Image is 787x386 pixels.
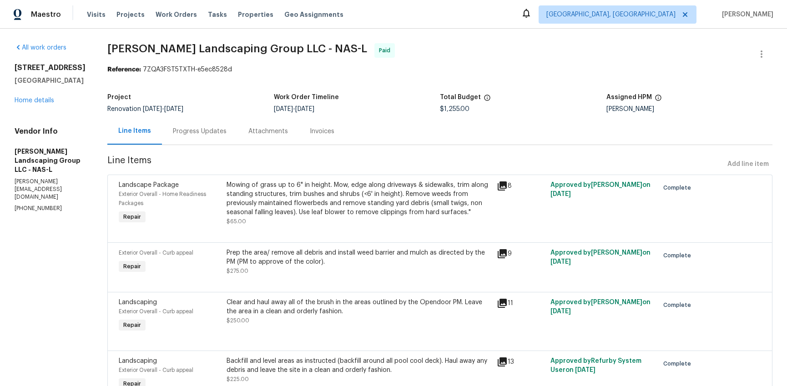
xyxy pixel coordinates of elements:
span: Visits [87,10,106,19]
div: Clear and haul away all of the brush in the areas outlined by the Opendoor PM. Leave the area in ... [227,298,491,316]
span: The hpm assigned to this work order. [655,94,662,106]
span: $65.00 [227,219,246,224]
span: Approved by [PERSON_NAME] on [550,299,651,315]
span: Tasks [208,11,227,18]
span: Repair [120,212,145,221]
span: [DATE] [164,106,183,112]
div: Invoices [310,127,334,136]
span: Maestro [31,10,61,19]
span: Repair [120,262,145,271]
div: Line Items [118,126,151,135]
span: [PERSON_NAME] Landscaping Group LLC - NAS-L [107,43,367,54]
span: Complete [663,251,695,260]
h2: [STREET_ADDRESS] [15,63,86,72]
span: Renovation [107,106,183,112]
b: Reference: [107,66,141,73]
h5: Total Budget [440,94,481,100]
p: [PHONE_NUMBER] [15,205,86,212]
div: 8 [497,180,545,191]
span: The total cost of line items that have been proposed by Opendoor. This sum includes line items th... [484,94,491,106]
span: - [143,106,183,112]
span: Exterior Overall - Home Readiness Packages [119,191,206,206]
h4: Vendor Info [15,127,86,136]
span: Landscaping [119,299,157,306]
span: Landscape Package [119,182,179,188]
div: Progress Updates [173,127,227,136]
h5: [PERSON_NAME] Landscaping Group LLC - NAS-L [15,147,86,174]
div: Mowing of grass up to 6" in height. Mow, edge along driveways & sidewalks, trim along standing st... [227,180,491,217]
div: 7ZQA3FST5TXTH-e5ec8528d [107,65,772,74]
div: 9 [497,248,545,259]
span: Complete [663,359,695,368]
a: Home details [15,97,54,104]
span: [DATE] [274,106,293,112]
span: [DATE] [550,191,571,197]
span: Approved by [PERSON_NAME] on [550,250,651,265]
span: Repair [120,321,145,330]
div: Prep the area/ remove all debris and install weed barrier and mulch as directed by the PM (PM to ... [227,248,491,266]
span: $275.00 [227,268,248,274]
span: Exterior Overall - Curb appeal [119,250,193,256]
div: Backfill and level areas as instructed (backfill around all pool cool deck). Haul away any debris... [227,356,491,375]
span: [DATE] [575,367,595,373]
h5: [GEOGRAPHIC_DATA] [15,76,86,85]
span: Exterior Overall - Curb appeal [119,309,193,314]
div: [PERSON_NAME] [606,106,772,112]
span: Exterior Overall - Curb appeal [119,367,193,373]
span: Projects [116,10,145,19]
span: $250.00 [227,318,249,323]
span: Work Orders [156,10,197,19]
span: Geo Assignments [284,10,343,19]
span: Paid [379,46,394,55]
span: Line Items [107,156,724,173]
span: [DATE] [143,106,162,112]
span: Complete [663,183,695,192]
span: [DATE] [295,106,314,112]
span: Properties [238,10,273,19]
h5: Assigned HPM [606,94,652,100]
a: All work orders [15,45,66,51]
h5: Work Order Timeline [274,94,339,100]
div: Attachments [248,127,288,136]
span: [DATE] [550,308,571,315]
span: - [274,106,314,112]
span: $1,255.00 [440,106,469,112]
span: Approved by Refurby System User on [550,358,641,373]
div: 11 [497,298,545,309]
span: Landscaping [119,358,157,364]
span: $225.00 [227,376,249,382]
span: Complete [663,301,695,310]
h5: Project [107,94,131,100]
span: [PERSON_NAME] [718,10,773,19]
span: [GEOGRAPHIC_DATA], [GEOGRAPHIC_DATA] [546,10,676,19]
p: [PERSON_NAME][EMAIL_ADDRESS][DOMAIN_NAME] [15,178,86,201]
span: Approved by [PERSON_NAME] on [550,182,651,197]
span: [DATE] [550,259,571,265]
div: 13 [497,356,545,367]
